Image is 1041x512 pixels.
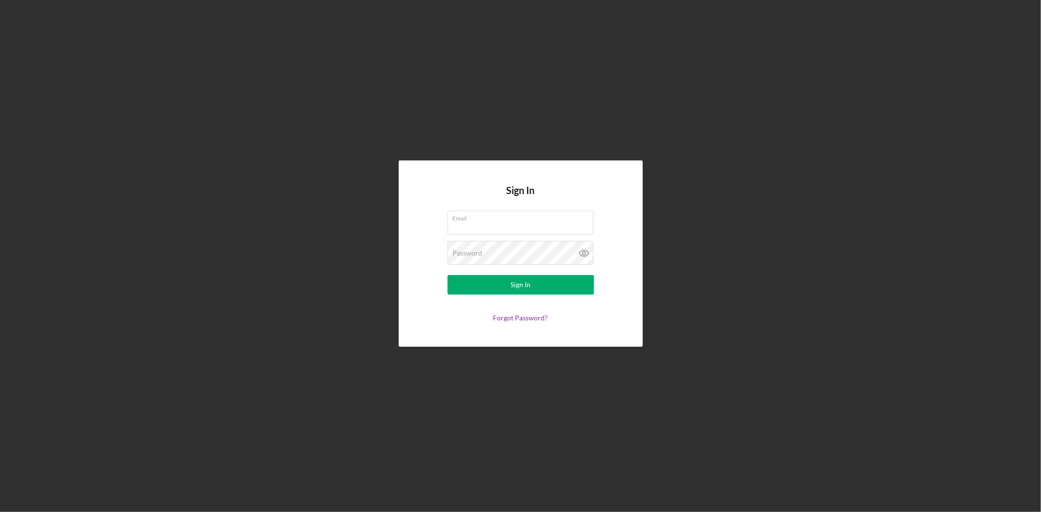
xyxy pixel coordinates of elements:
button: Sign In [448,275,594,295]
a: Forgot Password? [493,314,548,322]
label: Email [453,211,593,222]
h4: Sign In [507,185,535,211]
div: Sign In [510,275,531,295]
label: Password [453,249,483,257]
